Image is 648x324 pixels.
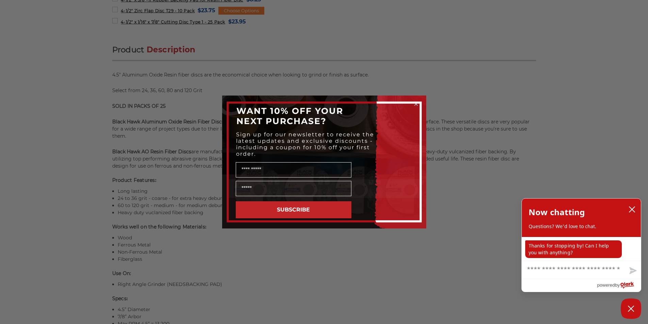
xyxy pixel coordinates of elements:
div: olark chatbox [521,198,641,292]
button: close chatbox [627,204,637,215]
p: Questions? We'd love to chat. [529,223,634,230]
p: Thanks for stopping by! Can I help you with anything? [525,240,622,258]
span: powered [597,281,615,289]
span: WANT 10% OFF YOUR NEXT PURCHASE? [236,106,343,126]
span: Sign up for our newsletter to receive the latest updates and exclusive discounts - including a co... [236,131,374,157]
button: SUBSCRIBE [236,201,351,218]
h2: Now chatting [529,205,585,219]
span: by [615,281,620,289]
div: chat [522,237,641,261]
input: Email [236,181,351,196]
button: Send message [624,263,641,279]
button: Close Chatbox [621,299,641,319]
button: Close dialog [413,101,419,107]
a: Powered by Olark [597,279,641,292]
